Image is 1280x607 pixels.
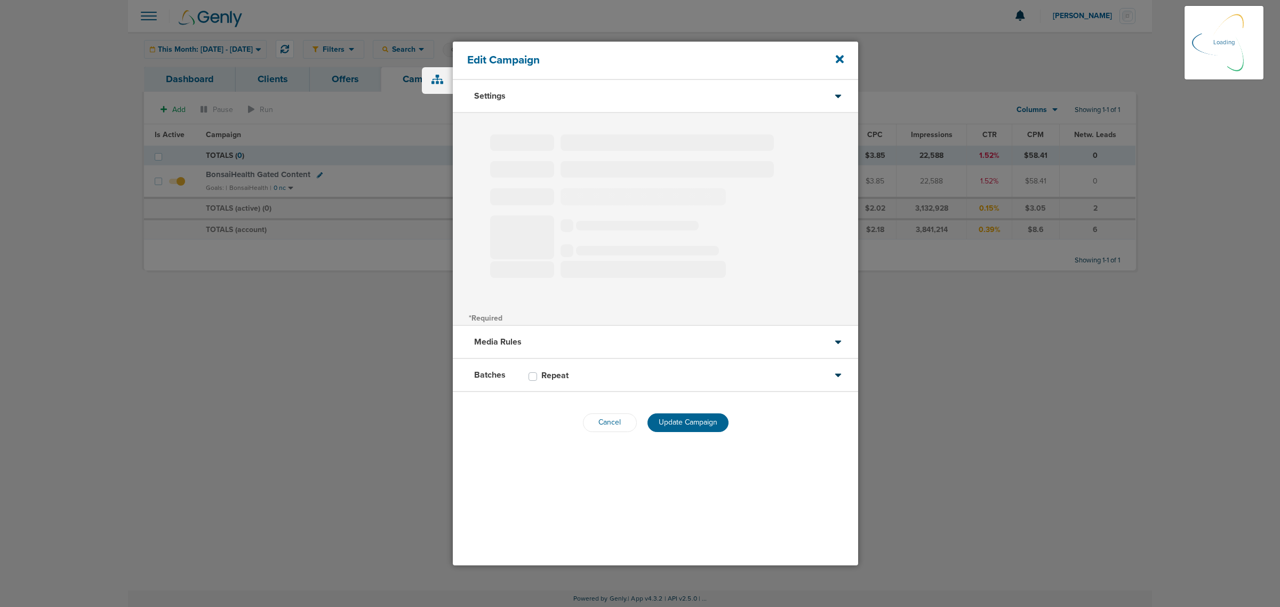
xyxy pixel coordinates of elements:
[474,337,522,347] h3: Media Rules
[474,91,506,101] h3: Settings
[541,370,569,381] h3: Repeat
[583,413,637,432] button: Cancel
[467,53,806,67] h4: Edit Campaign
[647,413,729,432] button: Update Campaign
[1213,36,1235,49] p: Loading
[474,370,506,380] h3: Batches
[659,418,717,427] span: Update Campaign
[469,314,502,323] span: *Required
